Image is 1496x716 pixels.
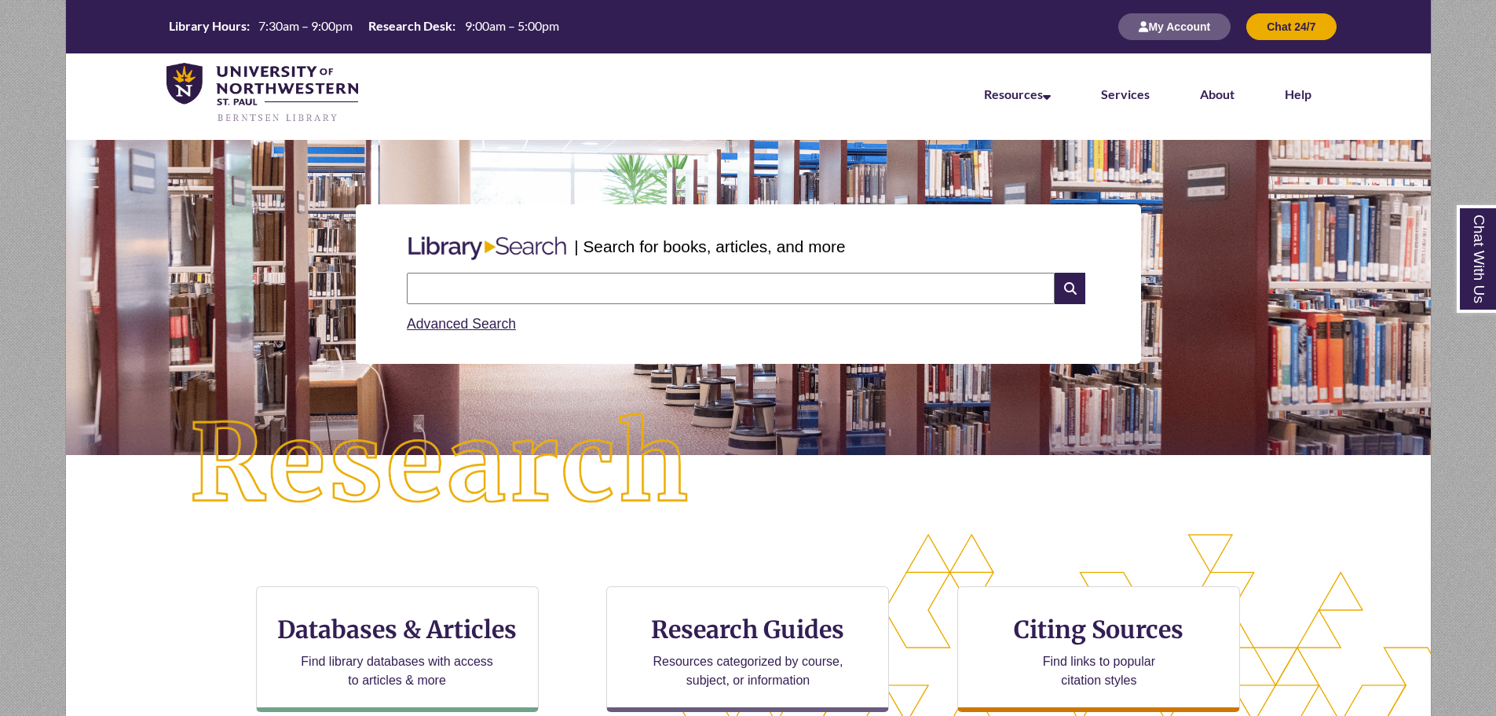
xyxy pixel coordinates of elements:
p: Find library databases with access to articles & more [294,652,499,690]
a: Databases & Articles Find library databases with access to articles & more [256,586,539,712]
a: Resources [984,86,1051,101]
img: UNWSP Library Logo [166,63,359,124]
a: Citing Sources Find links to popular citation styles [957,586,1240,712]
h3: Databases & Articles [269,615,525,644]
a: Help [1285,86,1311,101]
h3: Research Guides [620,615,876,644]
i: Search [1055,273,1085,304]
a: Services [1101,86,1150,101]
a: Hours Today [163,17,565,36]
th: Research Desk: [362,17,458,35]
h3: Citing Sources [1004,615,1195,644]
button: Chat 24/7 [1246,13,1336,40]
img: Libary Search [401,230,574,266]
a: Research Guides Resources categorized by course, subject, or information [606,586,889,712]
p: Resources categorized by course, subject, or information [646,652,850,690]
a: My Account [1118,20,1231,33]
button: My Account [1118,13,1231,40]
span: 9:00am – 5:00pm [465,18,559,33]
a: Advanced Search [407,316,516,332]
a: Chat 24/7 [1246,20,1336,33]
span: 7:30am – 9:00pm [258,18,353,33]
p: Find links to popular citation styles [1022,652,1176,690]
table: Hours Today [163,17,565,35]
a: About [1200,86,1234,101]
img: Research [134,358,748,571]
p: | Search for books, articles, and more [574,234,845,259]
th: Library Hours: [163,17,252,35]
